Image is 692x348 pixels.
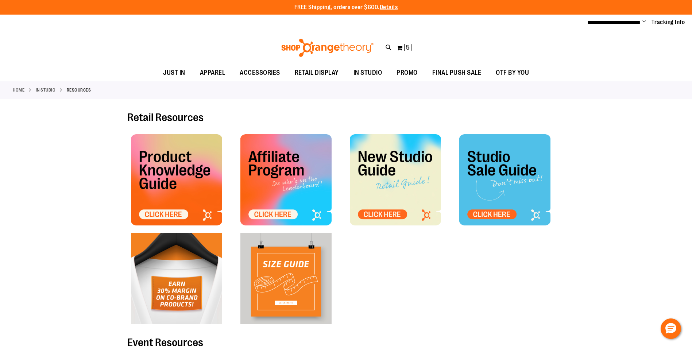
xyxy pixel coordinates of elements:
a: IN STUDIO [36,87,56,93]
strong: Resources [67,87,91,93]
span: JUST IN [163,65,185,81]
a: RETAIL DISPLAY [287,65,346,81]
a: JUST IN [156,65,193,81]
img: OTF Affiliate Tile [240,134,332,225]
h2: Retail Resources [127,112,565,123]
a: OTF BY YOU [488,65,536,81]
a: FINAL PUSH SALE [425,65,489,81]
span: APPAREL [200,65,225,81]
img: OTF Tile - Co Brand Marketing [131,233,222,324]
a: Details [380,4,398,11]
span: 5 [406,44,410,51]
span: ACCESSORIES [240,65,280,81]
span: IN STUDIO [353,65,382,81]
a: Home [13,87,24,93]
a: IN STUDIO [346,65,390,81]
a: PROMO [389,65,425,81]
img: OTF - Studio Sale Tile [459,134,550,225]
span: PROMO [397,65,418,81]
a: Tracking Info [652,18,685,26]
img: Shop Orangetheory [280,39,375,57]
span: OTF BY YOU [496,65,529,81]
a: APPAREL [193,65,233,81]
button: Hello, have a question? Let’s chat. [661,318,681,339]
span: FINAL PUSH SALE [432,65,482,81]
span: RETAIL DISPLAY [295,65,339,81]
p: FREE Shipping, orders over $600. [294,3,398,12]
button: Account menu [642,19,646,26]
a: ACCESSORIES [232,65,287,81]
